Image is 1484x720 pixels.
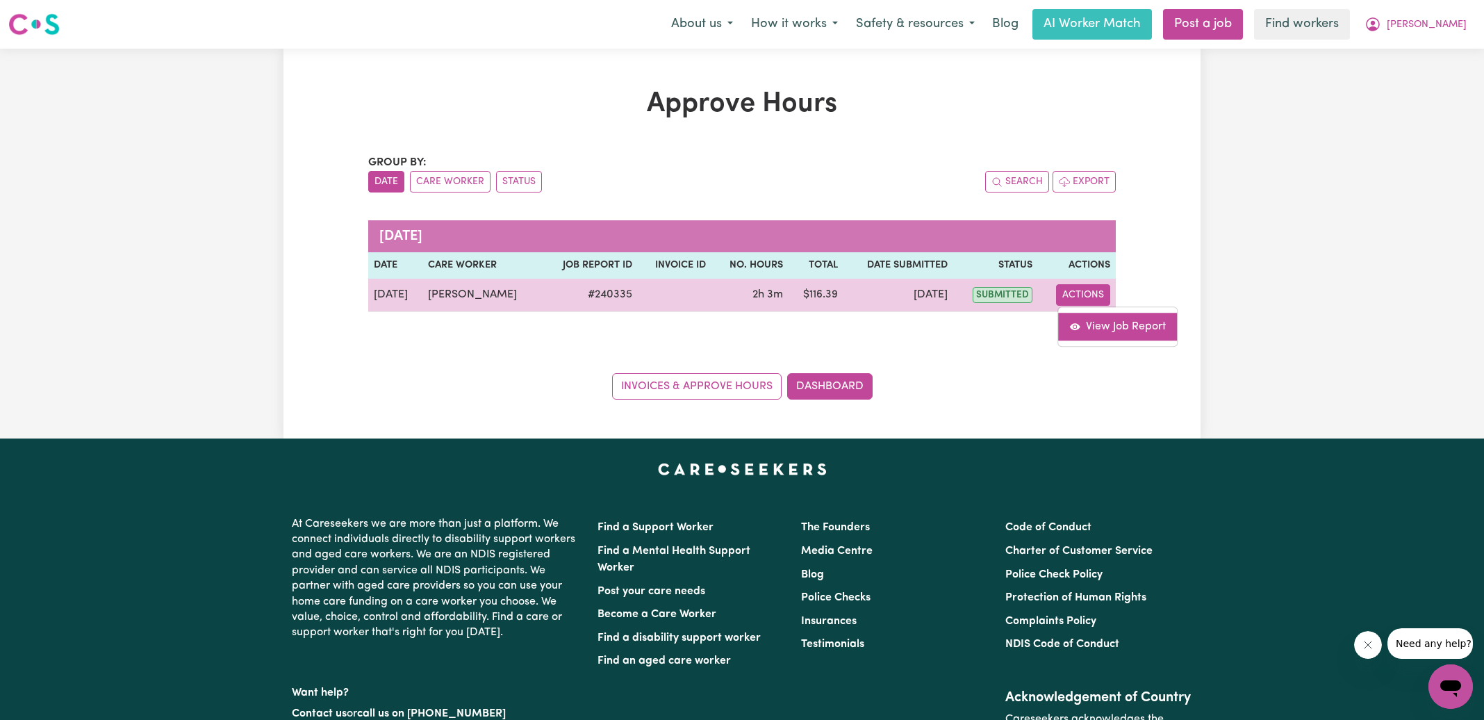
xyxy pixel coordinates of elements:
td: [PERSON_NAME] [422,279,542,312]
a: Careseekers logo [8,8,60,40]
a: Blog [801,569,824,580]
a: Find a disability support worker [597,632,761,644]
span: [PERSON_NAME] [1387,17,1467,33]
a: Find an aged care worker [597,655,731,666]
span: 2 hours 3 minutes [752,289,783,300]
button: About us [662,10,742,39]
a: Insurances [801,616,857,627]
button: sort invoices by care worker [410,171,490,193]
a: Dashboard [787,373,873,400]
img: Careseekers logo [8,12,60,37]
a: Find workers [1254,9,1350,40]
button: How it works [742,10,847,39]
button: My Account [1355,10,1476,39]
span: Group by: [368,157,427,168]
h2: Acknowledgement of Country [1005,689,1192,706]
a: AI Worker Match [1032,9,1152,40]
button: sort invoices by paid status [496,171,542,193]
a: Contact us [292,708,347,719]
a: Complaints Policy [1005,616,1096,627]
p: Want help? [292,680,581,701]
a: Charter of Customer Service [1005,546,1153,557]
th: Invoice ID [638,252,711,279]
th: Care worker [422,252,542,279]
th: Job Report ID [542,252,638,279]
a: NDIS Code of Conduct [1005,639,1119,650]
a: View job report 240335 [1058,313,1177,341]
button: sort invoices by date [368,171,404,193]
a: Police Checks [801,592,871,603]
a: Testimonials [801,639,864,650]
a: Careseekers home page [658,464,827,475]
iframe: Close message [1354,631,1382,659]
a: Blog [984,9,1027,40]
a: Police Check Policy [1005,569,1103,580]
a: Protection of Human Rights [1005,592,1146,603]
th: No. Hours [711,252,789,279]
a: Find a Mental Health Support Worker [597,546,750,573]
a: call us on [PHONE_NUMBER] [357,708,506,719]
th: Total [789,252,843,279]
p: At Careseekers we are more than just a platform. We connect individuals directly to disability su... [292,511,581,646]
button: Safety & resources [847,10,984,39]
a: Find a Support Worker [597,522,714,533]
a: Code of Conduct [1005,522,1091,533]
button: Actions [1056,284,1110,306]
a: Post a job [1163,9,1243,40]
td: [DATE] [843,279,953,312]
caption: [DATE] [368,220,1116,252]
th: Date [368,252,422,279]
div: Actions [1057,306,1178,347]
iframe: Button to launch messaging window [1428,664,1473,709]
h1: Approve Hours [368,88,1116,121]
a: Invoices & Approve Hours [612,373,782,400]
a: The Founders [801,522,870,533]
th: Date Submitted [843,252,953,279]
td: $ 116.39 [789,279,843,312]
button: Search [985,171,1049,193]
td: # 240335 [542,279,638,312]
span: submitted [973,287,1032,303]
button: Export [1053,171,1116,193]
iframe: Message from company [1387,628,1473,659]
td: [DATE] [368,279,422,312]
th: Status [953,252,1038,279]
th: Actions [1038,252,1116,279]
a: Post your care needs [597,586,705,597]
a: Media Centre [801,546,873,557]
a: Become a Care Worker [597,609,716,620]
